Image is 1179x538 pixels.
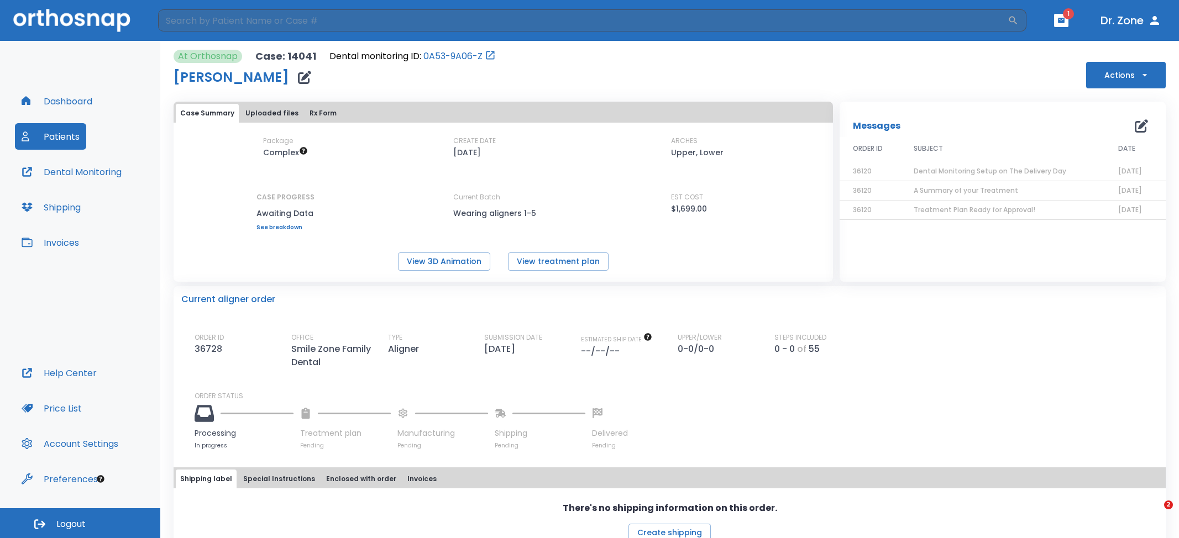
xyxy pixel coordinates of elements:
[1118,144,1135,154] span: DATE
[256,207,315,220] p: Awaiting Data
[300,428,391,439] p: Treatment plan
[581,345,624,358] p: --/--/--
[678,333,722,342] p: UPPER/LOWER
[329,50,496,63] div: Open patient in dental monitoring portal
[241,104,303,123] button: Uploaded files
[322,470,401,488] button: Enclosed with order
[305,104,341,123] button: Rx Form
[239,470,319,488] button: Special Instructions
[592,441,628,450] p: Pending
[96,474,106,484] div: Tooltip anchor
[398,252,490,271] button: View 3D Animation
[15,123,86,150] button: Patients
[397,441,488,450] p: Pending
[671,202,707,215] p: $1,699.00
[678,342,719,356] p: 0-0/0-0
[291,333,313,342] p: OFFICE
[397,428,488,439] p: Manufacturing
[1118,186,1142,195] span: [DATE]
[15,229,86,256] button: Invoices
[403,470,441,488] button: Invoices
[176,470,237,488] button: Shipping label
[453,146,481,159] p: [DATE]
[853,144,883,154] span: ORDER ID
[671,146,724,159] p: Upper, Lower
[15,159,128,185] button: Dental Monitoring
[1086,62,1166,88] button: Actions
[914,144,943,154] span: SUBJECT
[15,360,103,386] button: Help Center
[181,293,275,306] p: Current aligner order
[195,428,294,439] p: Processing
[195,342,227,356] p: 36728
[291,342,385,369] p: Smile Zone Family Dental
[263,136,293,146] p: Package
[809,342,820,356] p: 55
[484,342,520,356] p: [DATE]
[1096,10,1166,30] button: Dr. Zone
[15,395,88,421] button: Price List
[797,342,806,356] p: of
[176,104,831,123] div: tabs
[453,207,553,220] p: Wearing aligners 1-5
[15,194,87,220] button: Shipping
[13,9,130,31] img: Orthosnap
[1164,500,1173,509] span: 2
[15,88,99,114] button: Dashboard
[495,441,585,450] p: Pending
[853,205,872,214] span: 36120
[388,342,423,356] p: Aligner
[592,428,628,439] p: Delivered
[774,333,826,342] p: STEPS INCLUDED
[453,192,553,202] p: Current Batch
[563,502,777,515] p: There's no shipping information on this order.
[178,50,238,63] p: At Orthosnap
[329,50,421,63] p: Dental monitoring ID:
[581,335,652,344] span: The date will be available after approving treatment plan
[176,470,1164,488] div: tabs
[158,9,1008,31] input: Search by Patient Name or Case #
[1118,205,1142,214] span: [DATE]
[495,428,585,439] p: Shipping
[56,518,86,530] span: Logout
[853,119,900,133] p: Messages
[15,466,104,492] button: Preferences
[1141,500,1168,527] iframe: Intercom live chat
[263,147,308,158] span: Up to 50 Steps (100 aligners)
[15,430,125,457] button: Account Settings
[508,252,609,271] button: View treatment plan
[1118,166,1142,176] span: [DATE]
[255,50,316,63] p: Case: 14041
[195,333,224,342] p: ORDER ID
[195,391,1158,401] p: ORDER STATUS
[195,441,294,450] p: In progress
[174,71,289,84] h1: [PERSON_NAME]
[256,224,315,231] a: See breakdown
[423,50,483,63] a: 0A53-9A06-Z
[914,186,1018,195] span: A Summary of your Treatment
[671,136,698,146] p: ARCHES
[914,205,1035,214] span: Treatment Plan Ready for Approval!
[176,104,239,123] button: Case Summary
[256,192,315,202] p: CASE PROGRESS
[774,342,795,356] p: 0 - 0
[453,136,496,146] p: CREATE DATE
[484,333,542,342] p: SUBMISSION DATE
[388,333,402,342] p: TYPE
[853,186,872,195] span: 36120
[1063,8,1074,19] span: 1
[671,192,703,202] p: EST COST
[300,441,391,450] p: Pending
[853,166,872,176] span: 36120
[914,166,1066,176] span: Dental Monitoring Setup on The Delivery Day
